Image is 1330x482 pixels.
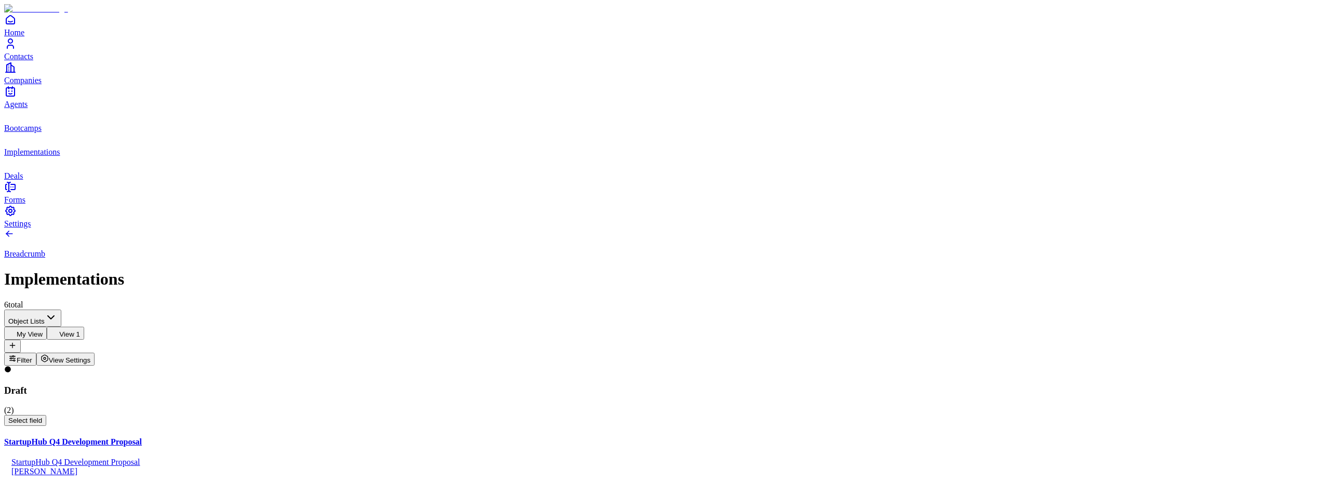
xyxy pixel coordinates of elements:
button: View 1 [47,327,84,340]
span: ( 2 ) [4,406,14,414]
span: Home [4,28,24,37]
img: Item Brain Logo [4,4,68,14]
button: My View [4,327,47,340]
a: implementations [4,133,1326,156]
button: Filter [4,353,36,366]
span: Contacts [4,52,33,61]
span: View Settings [49,356,91,364]
span: Implementations [4,148,60,156]
a: deals [4,157,1326,180]
a: Contacts [4,37,1326,61]
a: Home [4,14,1326,37]
p: Breadcrumb [4,249,1326,259]
span: Select field [8,417,42,424]
a: Settings [4,205,1326,228]
a: Companies [4,61,1326,85]
span: Deals [4,171,23,180]
a: Agents [4,85,1326,109]
span: Settings [4,219,31,228]
h3: Draft [4,385,1326,396]
h1: Implementations [4,270,1326,289]
span: Filter [17,356,32,364]
h4: StartupHub Q4 Development Proposal [4,437,1326,447]
a: Forms [4,181,1326,204]
div: StartupHub Q4 Development Proposal [4,458,1326,467]
span: Agents [4,100,28,109]
a: Breadcrumb [4,232,1326,259]
span: Companies [4,76,42,85]
a: bootcamps [4,109,1326,132]
div: 6 total [4,300,1326,310]
span: Forms [4,195,25,204]
button: View Settings [36,353,95,366]
div: [PERSON_NAME] [4,467,1326,476]
span: Bootcamps [4,124,42,132]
